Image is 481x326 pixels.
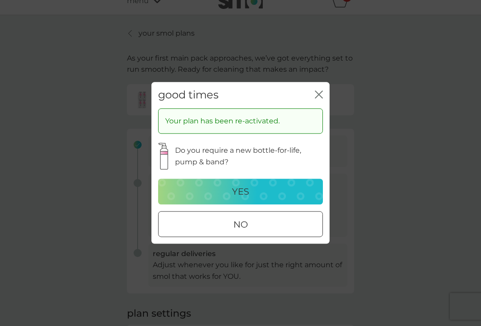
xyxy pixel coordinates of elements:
[232,185,249,199] p: yes
[175,145,323,168] p: Do you require a new bottle-for-life, pump & band?
[158,212,323,237] button: no
[158,179,323,205] button: yes
[233,218,248,232] p: no
[165,115,280,127] p: Your plan has been re-activated.
[158,89,219,102] h2: good times
[315,90,323,100] button: close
